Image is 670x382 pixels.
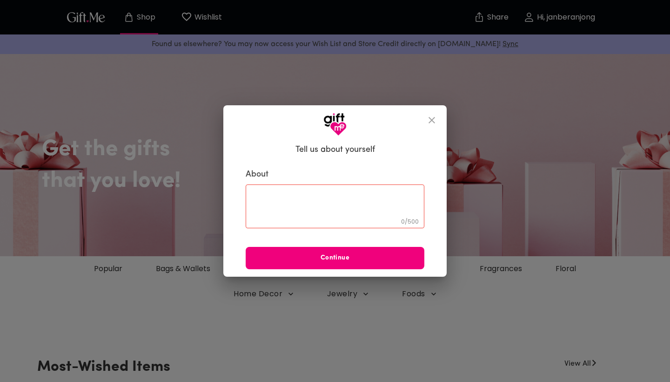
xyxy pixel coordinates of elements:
[246,253,424,263] span: Continue
[295,144,375,156] h6: Tell us about yourself
[401,218,419,225] span: 0 / 500
[246,247,424,269] button: Continue
[421,109,443,131] button: close
[246,169,424,180] label: About
[323,113,347,136] img: GiftMe Logo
